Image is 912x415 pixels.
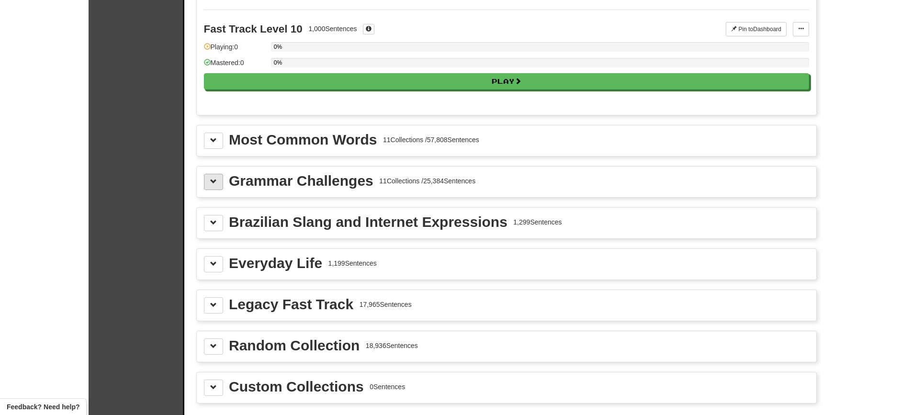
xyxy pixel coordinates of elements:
[366,341,418,350] div: 18,936 Sentences
[379,176,475,186] div: 11 Collections / 25,384 Sentences
[204,42,266,58] div: Playing: 0
[204,23,303,35] div: Fast Track Level 10
[308,24,357,34] div: 1,000 Sentences
[229,215,507,229] div: Brazilian Slang and Internet Expressions
[726,22,787,36] button: Pin toDashboard
[229,338,360,353] div: Random Collection
[513,217,562,227] div: 1,299 Sentences
[204,73,809,90] button: Play
[370,382,405,392] div: 0 Sentences
[229,256,322,270] div: Everyday Life
[7,402,79,412] span: Open feedback widget
[360,300,412,309] div: 17,965 Sentences
[229,380,364,394] div: Custom Collections
[383,135,479,145] div: 11 Collections / 57,808 Sentences
[229,174,373,188] div: Grammar Challenges
[229,297,353,312] div: Legacy Fast Track
[328,258,377,268] div: 1,199 Sentences
[229,133,377,147] div: Most Common Words
[204,58,266,74] div: Mastered: 0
